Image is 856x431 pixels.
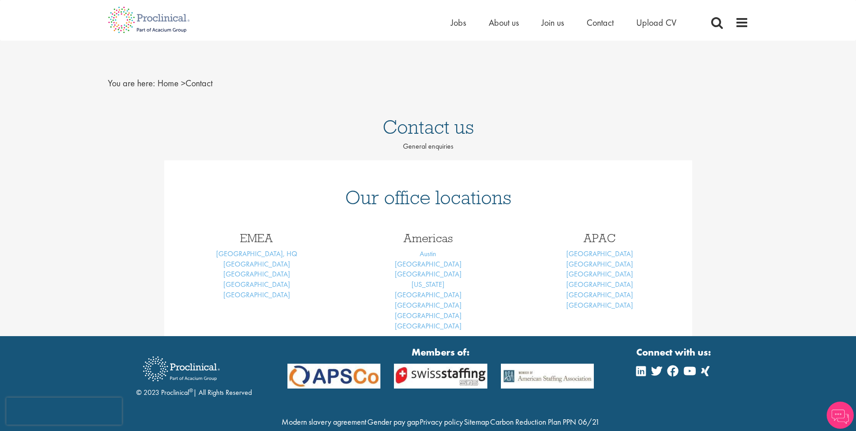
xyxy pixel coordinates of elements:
a: Jobs [451,17,466,28]
a: [GEOGRAPHIC_DATA] [395,300,462,310]
strong: Members of: [287,345,594,359]
a: [GEOGRAPHIC_DATA] [223,259,290,269]
span: Contact [157,77,213,89]
a: breadcrumb link to Home [157,77,179,89]
a: [GEOGRAPHIC_DATA] [395,321,462,331]
div: © 2023 Proclinical | All Rights Reserved [136,350,252,398]
a: Contact [587,17,614,28]
img: Chatbot [827,402,854,429]
a: Gender pay gap [367,417,419,427]
a: Modern slavery agreement [282,417,366,427]
a: [GEOGRAPHIC_DATA] [566,300,633,310]
a: [US_STATE] [412,280,444,289]
img: APSCo [494,364,601,389]
a: Carbon Reduction Plan PPN 06/21 [490,417,600,427]
h3: APAC [521,232,679,244]
a: [GEOGRAPHIC_DATA] [223,269,290,279]
a: [GEOGRAPHIC_DATA] [566,290,633,300]
a: [GEOGRAPHIC_DATA] [223,280,290,289]
a: [GEOGRAPHIC_DATA] [395,311,462,320]
a: [GEOGRAPHIC_DATA] [395,269,462,279]
h3: Americas [349,232,507,244]
sup: ® [189,387,193,394]
strong: Connect with us: [636,345,713,359]
a: Austin [420,249,436,258]
a: [GEOGRAPHIC_DATA] [566,249,633,258]
a: Privacy policy [420,417,463,427]
a: Upload CV [636,17,676,28]
a: Sitemap [464,417,489,427]
img: APSCo [281,364,388,389]
h3: EMEA [178,232,336,244]
a: About us [489,17,519,28]
a: [GEOGRAPHIC_DATA] [566,280,633,289]
span: > [181,77,185,89]
iframe: reCAPTCHA [6,398,122,425]
h1: Our office locations [178,187,679,207]
a: Join us [541,17,564,28]
a: [GEOGRAPHIC_DATA], HQ [216,249,297,258]
a: [GEOGRAPHIC_DATA] [566,269,633,279]
a: [GEOGRAPHIC_DATA] [395,290,462,300]
a: [GEOGRAPHIC_DATA] [223,290,290,300]
img: Proclinical Recruitment [136,350,227,388]
a: [GEOGRAPHIC_DATA] [566,259,633,269]
a: [GEOGRAPHIC_DATA] [395,259,462,269]
img: APSCo [387,364,494,389]
span: You are here: [108,77,155,89]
